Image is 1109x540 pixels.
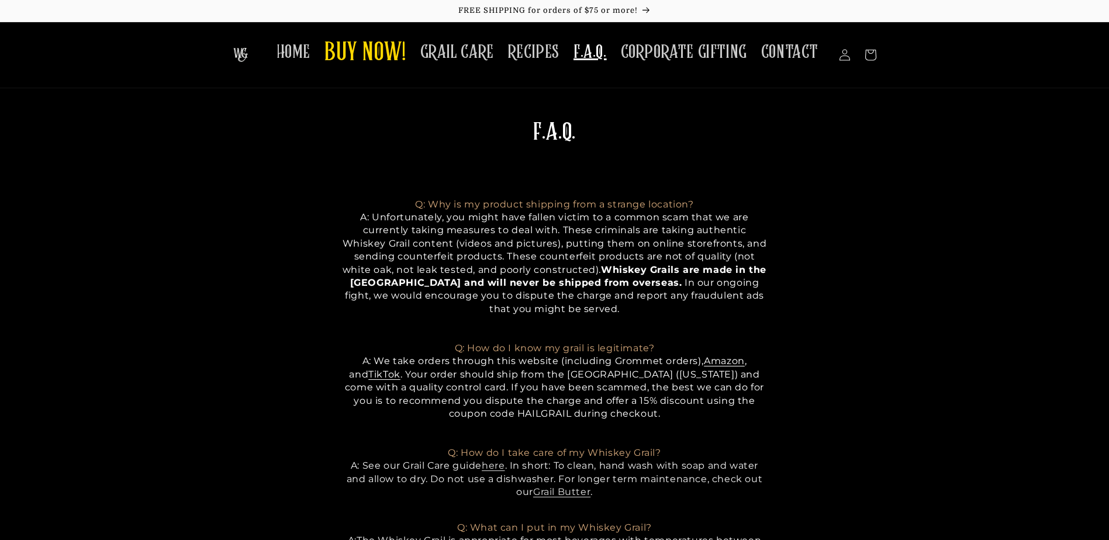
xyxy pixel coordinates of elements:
span: Q: What can I put in my Whiskey Grail? [457,522,652,533]
a: RECIPES [501,34,566,71]
a: GRAIL CARE [413,34,501,71]
span: A: Unfortunately, y [360,212,452,223]
a: HOME [270,34,317,71]
span: A: We take orders through this website (including Grommet orders), , and . Your order should ship... [345,355,764,419]
span: BUY NOW! [324,37,406,70]
span: CORPORATE GIFTING [621,41,747,64]
span: A: See our Grail Care guide . In short: To clean, hand wash with soap and water and allow to dry.... [347,447,763,497]
a: Amazon [704,355,745,366]
span: ou might have fallen victim to a common scam that we are currently taking measures to deal with. ... [343,212,766,275]
span: RECIPES [508,41,559,64]
a: CORPORATE GIFTING [614,34,754,71]
a: BUY NOW! [317,30,413,77]
a: F.A.Q. [566,34,614,71]
a: CONTACT [754,34,825,71]
span: F.A.Q. [533,121,576,144]
a: TikTok [368,369,400,380]
a: here [482,460,505,471]
span: Q: Why is my product shipping from a strange location? [360,199,693,223]
span: HOME [277,41,310,64]
a: Grail Butter [533,486,590,497]
p: FREE SHIPPING for orders of $75 or more! [12,6,1097,16]
span: Q: How do I know my grail is legitimate? [455,342,655,354]
span: Q: How do I take care of my Whiskey Grail? [448,447,661,458]
img: The Whiskey Grail [233,48,248,62]
span: In our ongoing fight, we would encourage you to dispute the charge and report any fraudulent ads ... [345,277,764,314]
span: F.A.Q. [573,41,607,64]
span: CONTACT [761,41,818,64]
span: GRAIL CARE [420,41,494,64]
